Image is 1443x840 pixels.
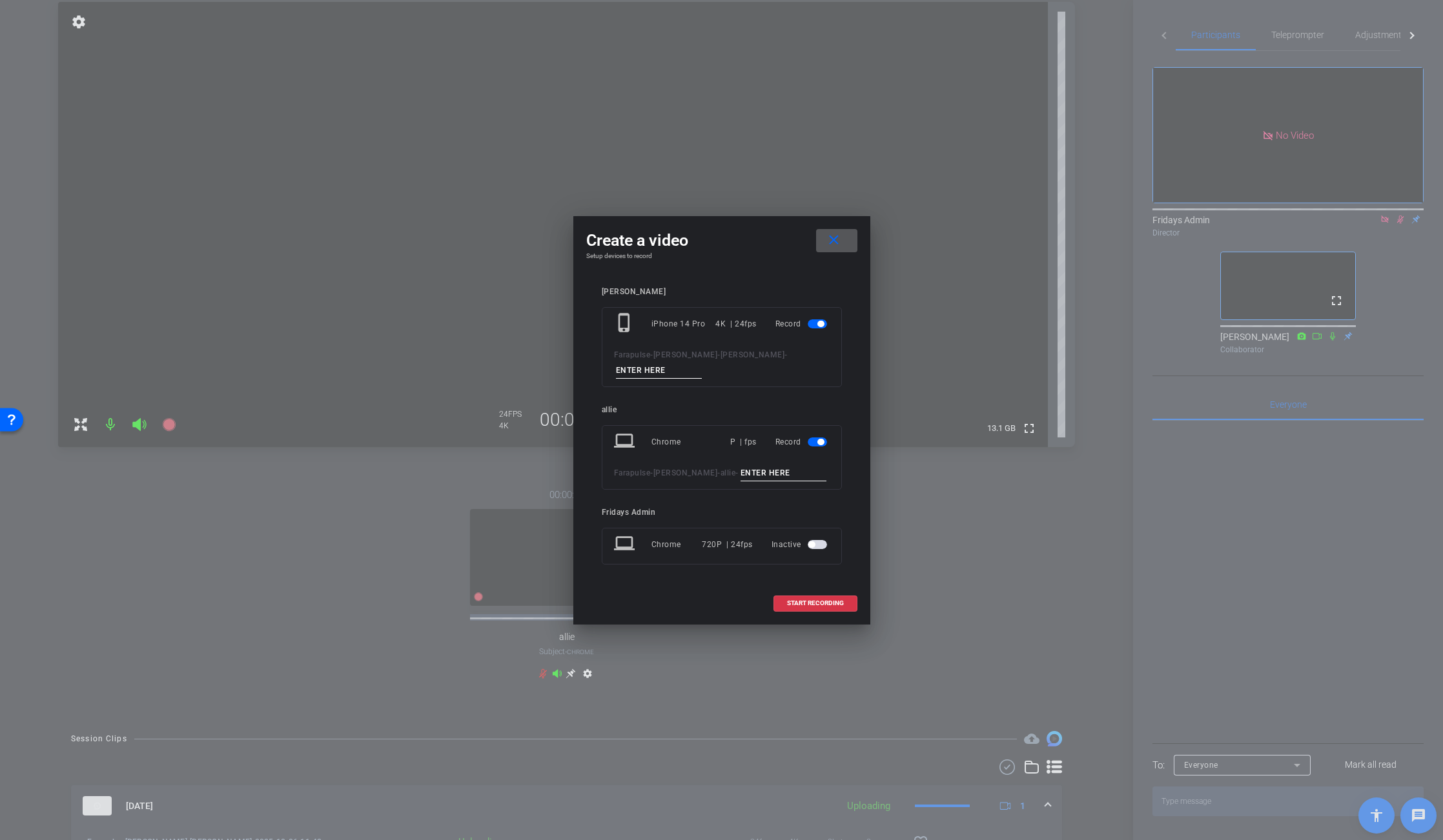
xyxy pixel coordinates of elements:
span: [PERSON_NAME] [653,350,718,359]
input: ENTER HERE [616,363,702,379]
span: - [717,468,721,477]
div: Create a video [586,229,857,252]
span: - [735,468,739,477]
mat-icon: laptop [614,430,637,454]
div: Record [775,312,830,335]
div: Record [775,430,830,454]
div: [PERSON_NAME] [602,287,842,297]
div: allie [602,405,842,415]
input: ENTER HERE [741,465,827,481]
div: Inactive [772,533,830,556]
mat-icon: close [826,232,842,248]
mat-icon: laptop [614,533,637,556]
span: Farapulse [614,468,651,477]
span: - [717,350,721,359]
span: [PERSON_NAME] [653,468,718,477]
button: START RECORDING [773,595,857,612]
div: 720P | 24fps [702,533,753,556]
span: - [650,350,653,359]
div: Chrome [651,430,730,454]
div: iPhone 14 Pro [651,312,716,335]
span: [PERSON_NAME] [721,350,785,359]
div: 4K | 24fps [715,312,757,335]
div: Fridays Admin [602,508,842,517]
mat-icon: phone_iphone [614,312,637,335]
h4: Setup devices to record [586,252,857,260]
div: P | fps [730,430,757,454]
span: - [650,468,653,477]
span: - [784,350,788,359]
span: Farapulse [614,350,651,359]
span: START RECORDING [787,600,844,606]
span: allie [721,468,736,477]
div: Chrome [651,533,702,556]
